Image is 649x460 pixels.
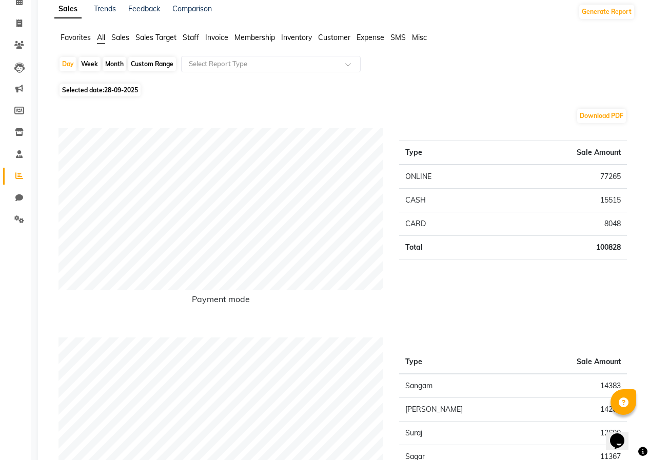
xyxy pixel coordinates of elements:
button: Download PDF [577,109,626,123]
td: 14383 [525,374,627,398]
span: Favorites [61,33,91,42]
span: Expense [357,33,384,42]
iframe: chat widget [606,419,639,450]
td: Sangam [399,374,525,398]
span: Sales Target [135,33,176,42]
span: Membership [234,33,275,42]
span: Inventory [281,33,312,42]
td: 15515 [491,189,627,212]
th: Type [399,141,491,165]
span: Staff [183,33,199,42]
span: 28-09-2025 [104,86,138,94]
span: Misc [412,33,427,42]
span: SMS [390,33,406,42]
td: Suraj [399,422,525,445]
td: 12600 [525,422,627,445]
span: Customer [318,33,350,42]
td: ONLINE [399,165,491,189]
td: Total [399,236,491,259]
td: 8048 [491,212,627,236]
div: Month [103,57,126,71]
button: Generate Report [579,5,634,19]
div: Custom Range [128,57,176,71]
span: Selected date: [60,84,141,96]
h6: Payment mode [58,294,384,308]
td: 77265 [491,165,627,189]
a: Feedback [128,4,160,13]
span: Invoice [205,33,228,42]
th: Type [399,350,525,374]
a: Trends [94,4,116,13]
a: Comparison [172,4,212,13]
td: [PERSON_NAME] [399,398,525,422]
span: All [97,33,105,42]
div: Week [78,57,101,71]
td: 100828 [491,236,627,259]
th: Sale Amount [525,350,627,374]
td: CASH [399,189,491,212]
td: CARD [399,212,491,236]
th: Sale Amount [491,141,627,165]
span: Sales [111,33,129,42]
td: 14204 [525,398,627,422]
div: Day [60,57,76,71]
